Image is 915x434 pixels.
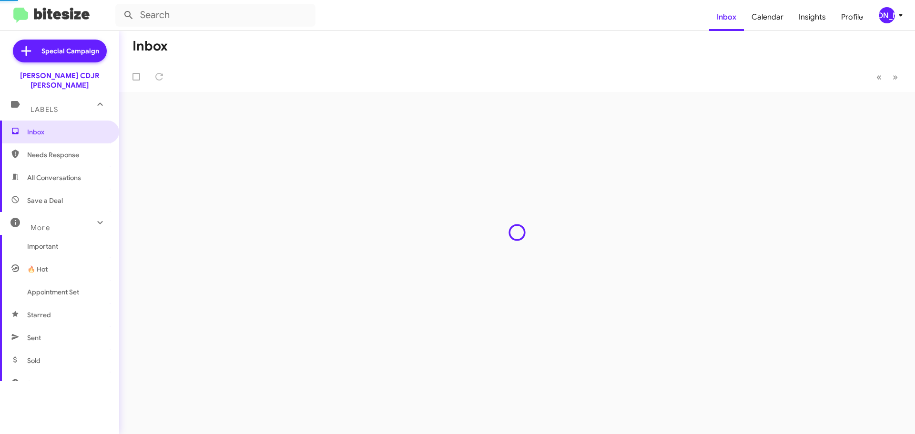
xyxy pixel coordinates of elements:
a: Calendar [744,3,791,31]
span: « [876,71,882,83]
button: Previous [871,67,887,87]
span: Save a Deal [27,196,63,205]
h1: Inbox [132,39,168,54]
input: Search [115,4,315,27]
span: Sold [27,356,41,365]
span: Special Campaign [41,46,99,56]
button: [PERSON_NAME] [871,7,905,23]
div: [PERSON_NAME] [879,7,895,23]
a: Inbox [709,3,744,31]
span: Appointment Set [27,287,79,297]
a: Insights [791,3,834,31]
button: Next [887,67,904,87]
span: » [893,71,898,83]
span: Labels [30,105,58,114]
a: Profile [834,3,871,31]
span: Important [27,242,108,251]
span: Inbox [27,127,108,137]
span: All Conversations [27,173,81,182]
span: Sent [27,333,41,343]
span: Starred [27,310,51,320]
a: Special Campaign [13,40,107,62]
span: 🔥 Hot [27,264,48,274]
span: More [30,223,50,232]
span: Sold Responded [27,379,78,388]
nav: Page navigation example [871,67,904,87]
span: Needs Response [27,150,108,160]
